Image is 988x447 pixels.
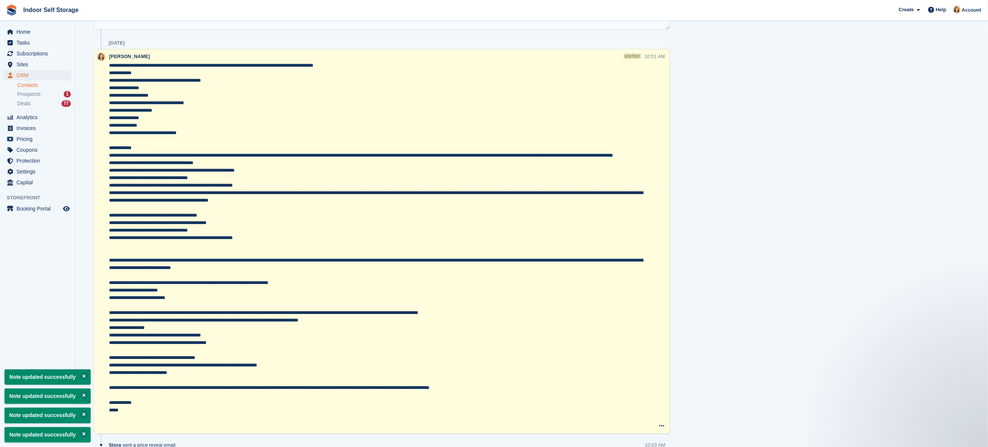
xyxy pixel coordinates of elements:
span: Analytics [16,112,61,123]
a: menu [4,59,71,70]
img: Emma Higgins [97,53,105,61]
a: menu [4,123,71,133]
a: menu [4,203,71,214]
a: menu [4,48,71,59]
span: Create [899,6,914,13]
a: menu [4,166,71,177]
a: menu [4,134,71,144]
p: Note updated successfully [4,369,91,385]
a: menu [4,155,71,166]
a: Contacts [17,82,71,89]
span: Pricing [16,134,61,144]
div: 1 [64,91,71,97]
span: Subscriptions [16,48,61,59]
a: menu [4,70,71,81]
img: Emma Higgins [953,6,961,13]
a: menu [4,37,71,48]
span: Account [962,6,981,14]
span: Home [16,27,61,37]
p: Note updated successfully [4,427,91,443]
a: menu [4,145,71,155]
span: Coupons [16,145,61,155]
span: [PERSON_NAME] [109,54,150,59]
div: 10:51 AM [644,53,665,60]
img: stora-icon-8386f47178a22dfd0bd8f6a31ec36ba5ce8667c1dd55bd0f319d3a0aa187defe.svg [6,4,17,16]
span: Help [936,6,946,13]
div: edited [623,54,641,59]
span: Sites [16,59,61,70]
a: Indoor Self Storage [20,4,82,16]
a: menu [4,112,71,123]
span: Deals [17,100,31,107]
span: Settings [16,166,61,177]
span: Tasks [16,37,61,48]
a: menu [4,177,71,188]
span: Booking Portal [16,203,61,214]
p: Note updated successfully [4,389,91,404]
a: menu [4,27,71,37]
span: Storefront [7,194,75,202]
span: Invoices [16,123,61,133]
div: [DATE] [109,40,125,46]
a: Prospects 1 [17,90,71,98]
span: CRM [16,70,61,81]
div: 77 [61,100,71,107]
p: Note updated successfully [4,408,91,423]
span: Protection [16,155,61,166]
span: Capital [16,177,61,188]
a: Deals 77 [17,100,71,108]
a: Preview store [62,204,71,213]
span: Prospects [17,91,40,98]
